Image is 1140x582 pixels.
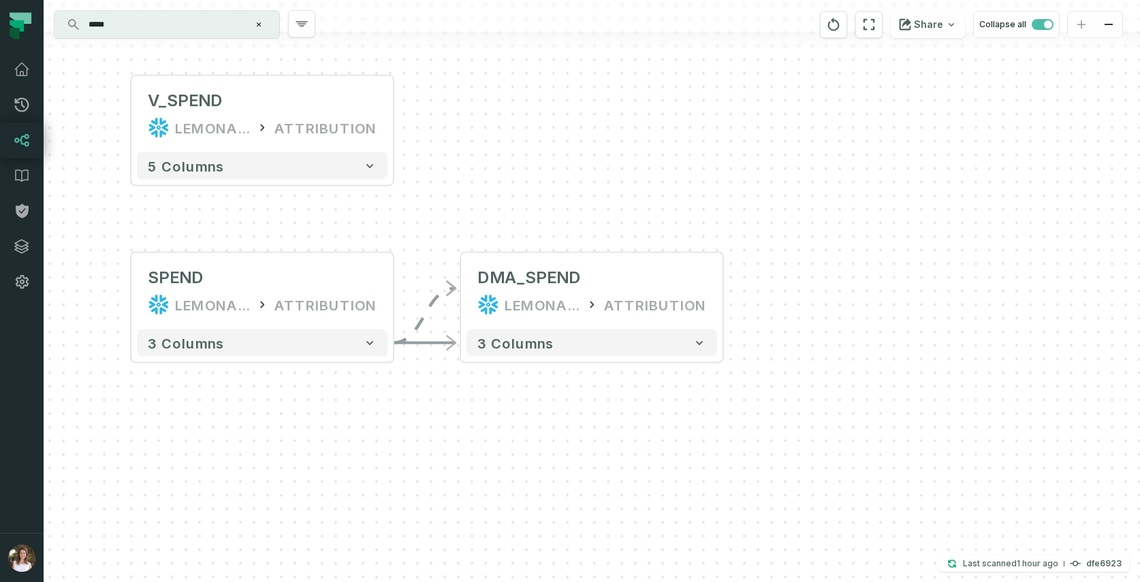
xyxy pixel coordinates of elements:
div: LEMONADE [175,117,250,139]
button: Clear search query [252,18,266,31]
button: zoom out [1095,12,1122,38]
div: ATTRIBUTION [604,294,706,316]
button: Share [891,11,965,38]
div: ATTRIBUTION [274,294,377,316]
h4: dfe6923 [1086,560,1122,568]
g: Edge from 13a35d2bf188ae8e7668f2a66df23190 to 38ad268fd11c91b152df777fc40928b5 [393,289,456,343]
div: SPEND [148,267,204,289]
p: Last scanned [963,557,1058,570]
div: LEMONADE_DWH [175,294,250,316]
div: LEMONADE_DWH [505,294,580,316]
span: 3 columns [477,335,554,351]
div: DMA_SPEND [477,267,581,289]
span: 5 columns [148,158,224,174]
button: Last scanned[DATE] 10:52:28 AMdfe6923 [938,555,1130,572]
span: 3 columns [148,335,224,351]
button: Collapse all [973,11,1060,38]
img: avatar of Sharon Lifchitz [8,545,35,572]
div: V_SPEND [148,90,223,112]
relative-time: Sep 29, 2025, 10:52 AM GMT+2 [1017,558,1058,568]
div: ATTRIBUTION [274,117,377,139]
